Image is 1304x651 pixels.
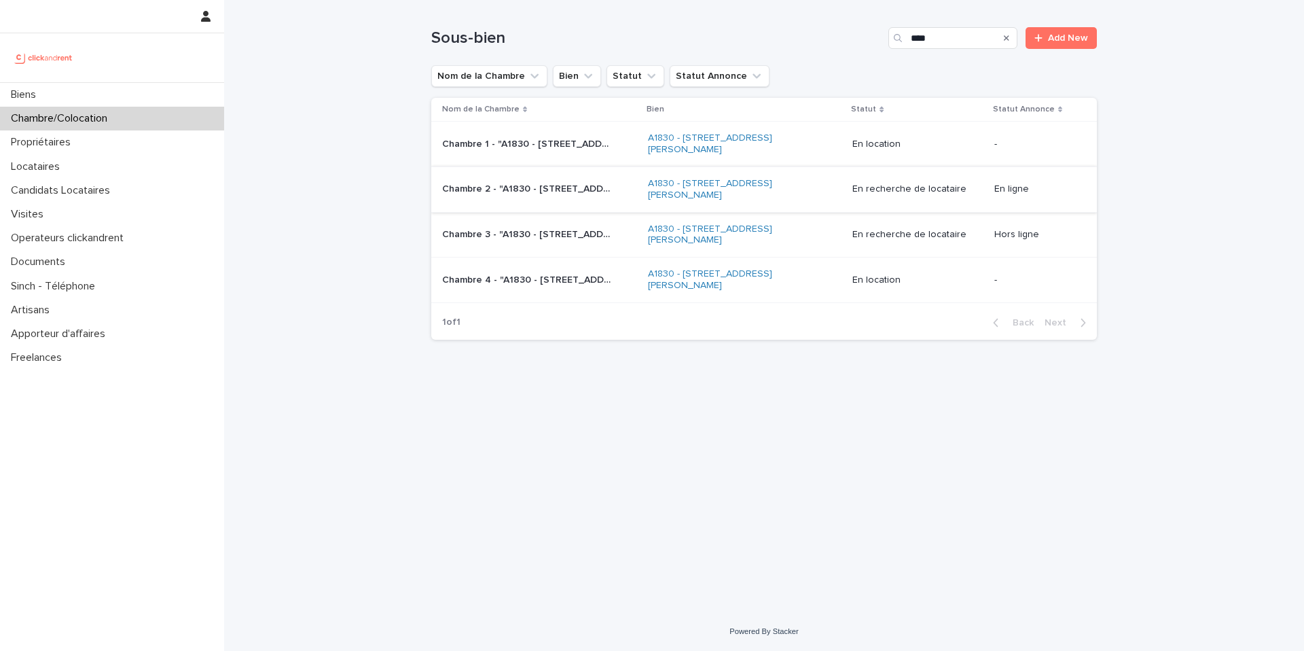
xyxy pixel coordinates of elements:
[5,280,106,293] p: Sinch - Téléphone
[1048,33,1088,43] span: Add New
[442,181,615,195] p: Chambre 2 - "A1830 - 2 rue Pierre Forfait, Rouen 76100"
[994,183,1075,195] p: En ligne
[648,133,818,156] a: A1830 - [STREET_ADDRESS][PERSON_NAME]
[431,122,1097,167] tr: Chambre 1 - "A1830 - [STREET_ADDRESS][PERSON_NAME]"Chambre 1 - "A1830 - [STREET_ADDRESS][PERSON_N...
[431,29,883,48] h1: Sous-bien
[1045,318,1074,328] span: Next
[5,160,71,173] p: Locataires
[852,139,983,150] p: En location
[5,112,118,125] p: Chambre/Colocation
[5,88,47,101] p: Biens
[431,306,471,339] p: 1 of 1
[888,27,1017,49] input: Search
[670,65,769,87] button: Statut Annonce
[431,258,1097,303] tr: Chambre 4 - "A1830 - [STREET_ADDRESS][PERSON_NAME]"Chambre 4 - "A1830 - [STREET_ADDRESS][PERSON_N...
[1026,27,1097,49] a: Add New
[442,102,520,117] p: Nom de la Chambre
[442,136,615,150] p: Chambre 1 - "A1830 - 2 rue Pierre Forfait, Rouen 76100"
[648,178,818,201] a: A1830 - [STREET_ADDRESS][PERSON_NAME]
[431,65,547,87] button: Nom de la Chambre
[431,212,1097,258] tr: Chambre 3 - "A1830 - [STREET_ADDRESS][PERSON_NAME]"Chambre 3 - "A1830 - [STREET_ADDRESS][PERSON_N...
[606,65,664,87] button: Statut
[994,139,1075,150] p: -
[1039,317,1097,329] button: Next
[852,229,983,241] p: En recherche de locataire
[553,65,601,87] button: Bien
[442,272,615,286] p: Chambre 4 - "A1830 - 2 rue Pierre Forfait, Rouen 76100"
[5,136,81,149] p: Propriétaires
[993,102,1055,117] p: Statut Annonce
[994,229,1075,241] p: Hors ligne
[648,224,818,247] a: A1830 - [STREET_ADDRESS][PERSON_NAME]
[11,44,77,71] img: UCB0brd3T0yccxBKYDjQ
[431,166,1097,212] tr: Chambre 2 - "A1830 - [STREET_ADDRESS][PERSON_NAME]"Chambre 2 - "A1830 - [STREET_ADDRESS][PERSON_N...
[5,328,116,340] p: Apporteur d'affaires
[729,627,798,635] a: Powered By Stacker
[994,275,1075,286] p: -
[5,256,76,268] p: Documents
[5,184,121,197] p: Candidats Locataires
[5,208,54,221] p: Visites
[852,275,983,286] p: En location
[982,317,1039,329] button: Back
[851,102,876,117] p: Statut
[647,102,664,117] p: Bien
[5,304,60,317] p: Artisans
[648,268,818,292] a: A1830 - [STREET_ADDRESS][PERSON_NAME]
[5,351,73,364] p: Freelances
[1004,318,1034,328] span: Back
[5,232,134,245] p: Operateurs clickandrent
[852,183,983,195] p: En recherche de locataire
[442,226,615,241] p: Chambre 3 - "A1830 - 2 rue Pierre Forfait, Rouen 76100"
